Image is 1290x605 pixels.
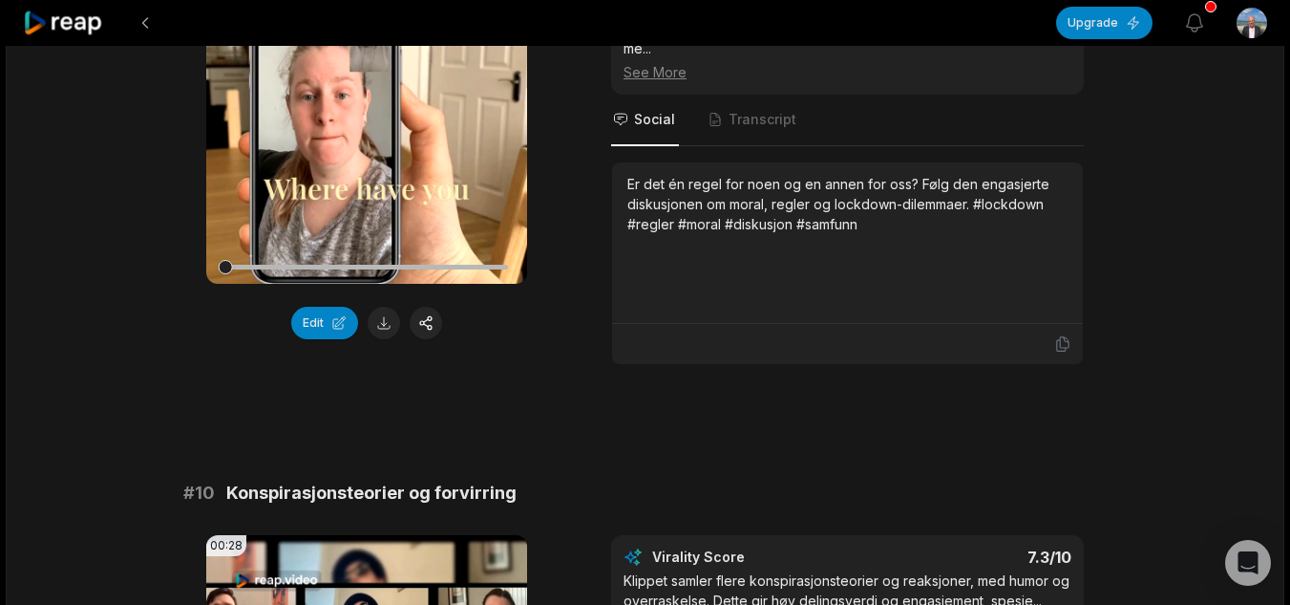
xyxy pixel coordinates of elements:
[634,110,675,129] span: Social
[183,480,215,507] span: # 10
[729,110,796,129] span: Transcript
[1225,540,1271,586] div: Open Intercom Messenger
[624,62,1071,82] div: See More
[1056,7,1153,39] button: Upgrade
[627,174,1068,234] div: Er det én regel for noen og en annen for oss? Følg den engasjerte diskusjonen om moral, regler og...
[291,307,358,339] button: Edit
[867,548,1072,567] div: 7.3 /10
[226,480,517,507] span: Konspirasjonsteorier og forvirring
[611,95,1084,146] nav: Tabs
[652,548,857,567] div: Virality Score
